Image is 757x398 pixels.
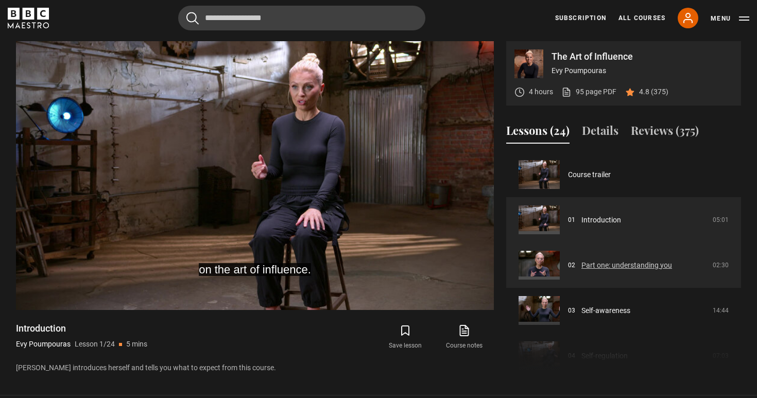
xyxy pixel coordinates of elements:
[711,13,749,24] button: Toggle navigation
[75,339,115,350] p: Lesson 1/24
[631,122,699,144] button: Reviews (375)
[435,322,494,352] a: Course notes
[639,86,668,97] p: 4.8 (375)
[16,322,147,335] h1: Introduction
[506,122,570,144] button: Lessons (24)
[581,215,621,226] a: Introduction
[126,339,147,350] p: 5 mins
[8,8,49,28] svg: BBC Maestro
[568,169,611,180] a: Course trailer
[186,12,199,25] button: Submit the search query
[16,339,71,350] p: Evy Poumpouras
[618,13,665,23] a: All Courses
[582,122,618,144] button: Details
[16,362,494,373] p: [PERSON_NAME] introduces herself and tells you what to expect from this course.
[376,322,435,352] button: Save lesson
[529,86,553,97] p: 4 hours
[178,6,425,30] input: Search
[16,41,494,310] video-js: Video Player
[552,65,733,76] p: Evy Poumpouras
[561,86,616,97] a: 95 page PDF
[555,13,606,23] a: Subscription
[552,52,733,61] p: The Art of Influence
[581,305,630,316] a: Self-awareness
[581,260,672,271] a: Part one: understanding you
